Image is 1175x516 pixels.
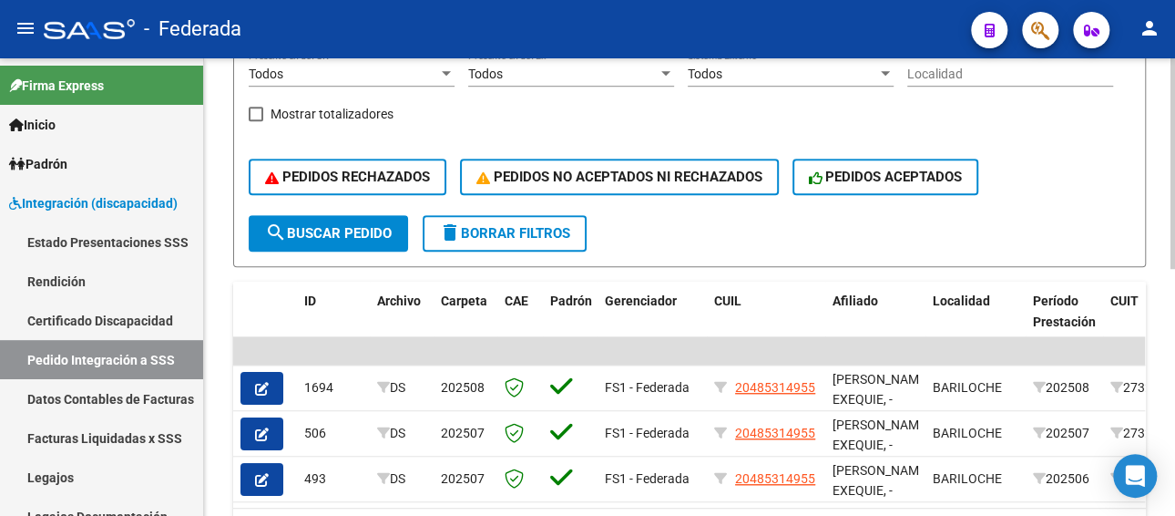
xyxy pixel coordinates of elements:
[809,169,963,185] span: PEDIDOS ACEPTADOS
[605,380,690,395] span: FS1 - Federada
[543,282,598,362] datatable-header-cell: Padrón
[441,380,485,395] span: 202508
[15,17,36,39] mat-icon: menu
[434,282,497,362] datatable-header-cell: Carpeta
[1026,282,1103,362] datatable-header-cell: Período Prestación
[497,282,543,362] datatable-header-cell: CAE
[1033,423,1096,444] div: 202507
[460,159,779,195] button: PEDIDOS NO ACEPTADOS NI RECHAZADOS
[441,426,485,440] span: 202507
[1113,454,1157,498] div: Open Intercom Messenger
[423,215,587,252] button: Borrar Filtros
[605,426,690,440] span: FS1 - Federada
[9,115,56,135] span: Inicio
[1033,469,1096,490] div: 202506
[825,282,925,362] datatable-header-cell: Afiliado
[297,282,370,362] datatable-header-cell: ID
[505,294,528,308] span: CAE
[688,67,722,81] span: Todos
[925,282,1026,362] datatable-header-cell: Localidad
[833,372,930,408] span: [PERSON_NAME] EXEQUIE, -
[265,222,287,243] mat-icon: search
[9,193,178,213] span: Integración (discapacidad)
[377,423,426,444] div: DS
[833,294,878,308] span: Afiliado
[605,471,690,486] span: FS1 - Federada
[249,67,283,81] span: Todos
[304,423,363,444] div: 506
[9,76,104,96] span: Firma Express
[833,418,930,453] span: [PERSON_NAME] EXEQUIE, -
[1033,294,1096,329] span: Período Prestación
[304,469,363,490] div: 493
[439,225,570,242] span: Borrar Filtros
[1110,294,1139,308] span: CUIT
[735,426,815,440] span: 20485314955
[441,471,485,486] span: 202507
[605,294,677,308] span: Gerenciador
[735,380,815,395] span: 20485314955
[249,215,408,252] button: Buscar Pedido
[144,9,241,49] span: - Federada
[933,426,1002,440] span: BARILOCHE
[933,294,990,308] span: Localidad
[265,225,392,242] span: Buscar Pedido
[370,282,434,362] datatable-header-cell: Archivo
[714,294,741,308] span: CUIL
[1033,377,1096,398] div: 202508
[271,103,393,125] span: Mostrar totalizadores
[792,159,979,195] button: PEDIDOS ACEPTADOS
[707,282,825,362] datatable-header-cell: CUIL
[265,169,430,185] span: PEDIDOS RECHAZADOS
[9,154,67,174] span: Padrón
[304,377,363,398] div: 1694
[377,469,426,490] div: DS
[304,294,316,308] span: ID
[735,471,815,486] span: 20485314955
[249,159,446,195] button: PEDIDOS RECHAZADOS
[833,463,930,499] span: [PERSON_NAME] EXEQUIE, -
[598,282,707,362] datatable-header-cell: Gerenciador
[441,294,487,308] span: Carpeta
[550,294,592,308] span: Padrón
[476,169,762,185] span: PEDIDOS NO ACEPTADOS NI RECHAZADOS
[439,222,461,243] mat-icon: delete
[377,377,426,398] div: DS
[468,67,503,81] span: Todos
[377,294,421,308] span: Archivo
[933,380,1002,395] span: BARILOCHE
[1139,17,1160,39] mat-icon: person
[933,471,1002,486] span: BARILOCHE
